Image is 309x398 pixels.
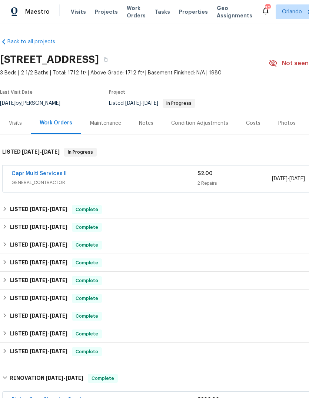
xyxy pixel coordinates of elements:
[73,348,101,355] span: Complete
[289,176,305,181] span: [DATE]
[50,349,67,354] span: [DATE]
[30,260,47,265] span: [DATE]
[30,242,47,247] span: [DATE]
[109,101,195,106] span: Listed
[50,260,67,265] span: [DATE]
[10,312,67,321] h6: LISTED
[154,9,170,14] span: Tasks
[278,120,296,127] div: Photos
[50,295,67,301] span: [DATE]
[73,295,101,302] span: Complete
[30,207,67,212] span: -
[73,206,101,213] span: Complete
[30,331,47,336] span: [DATE]
[95,8,118,16] span: Projects
[73,241,101,249] span: Complete
[246,120,260,127] div: Costs
[40,119,72,127] div: Work Orders
[65,148,96,156] span: In Progress
[11,171,67,176] a: Capr Multi Services ll
[125,101,141,106] span: [DATE]
[73,330,101,338] span: Complete
[30,224,67,230] span: -
[50,207,67,212] span: [DATE]
[30,278,67,283] span: -
[11,179,197,186] span: GENERAL_CONTRACTOR
[22,149,40,154] span: [DATE]
[66,375,83,381] span: [DATE]
[163,101,195,106] span: In Progress
[50,242,67,247] span: [DATE]
[46,375,63,381] span: [DATE]
[139,120,153,127] div: Notes
[125,101,158,106] span: -
[197,180,272,187] div: 2 Repairs
[30,207,47,212] span: [DATE]
[73,312,101,320] span: Complete
[50,313,67,318] span: [DATE]
[46,375,83,381] span: -
[10,223,67,232] h6: LISTED
[25,8,50,16] span: Maestro
[30,295,47,301] span: [DATE]
[42,149,60,154] span: [DATE]
[10,330,67,338] h6: LISTED
[10,347,67,356] h6: LISTED
[73,277,101,284] span: Complete
[179,8,208,16] span: Properties
[10,241,67,250] h6: LISTED
[73,259,101,267] span: Complete
[30,224,47,230] span: [DATE]
[2,148,60,157] h6: LISTED
[30,260,67,265] span: -
[50,331,67,336] span: [DATE]
[265,4,270,12] div: 39
[30,331,67,336] span: -
[10,374,83,383] h6: RENOVATION
[197,171,213,176] span: $2.00
[90,120,121,127] div: Maintenance
[99,53,112,66] button: Copy Address
[10,276,67,285] h6: LISTED
[71,8,86,16] span: Visits
[10,258,67,267] h6: LISTED
[30,295,67,301] span: -
[30,278,47,283] span: [DATE]
[30,313,47,318] span: [DATE]
[272,176,288,181] span: [DATE]
[10,294,67,303] h6: LISTED
[30,349,47,354] span: [DATE]
[73,224,101,231] span: Complete
[22,149,60,154] span: -
[89,375,117,382] span: Complete
[9,120,22,127] div: Visits
[50,224,67,230] span: [DATE]
[30,349,67,354] span: -
[217,4,252,19] span: Geo Assignments
[272,175,305,183] span: -
[30,242,67,247] span: -
[50,278,67,283] span: [DATE]
[143,101,158,106] span: [DATE]
[282,8,302,16] span: Orlando
[109,90,125,94] span: Project
[30,313,67,318] span: -
[127,4,146,19] span: Work Orders
[10,205,67,214] h6: LISTED
[171,120,228,127] div: Condition Adjustments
